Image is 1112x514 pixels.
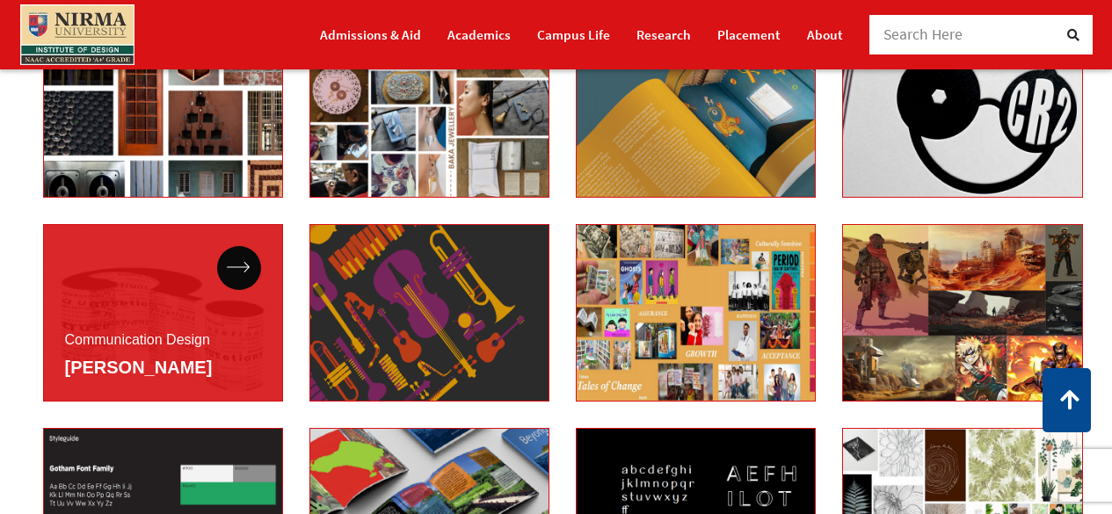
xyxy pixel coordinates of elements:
[310,225,549,401] img: Prachi Shethji
[320,19,421,50] a: Admissions & Aid
[807,19,843,50] a: About
[717,19,781,50] a: Placement
[577,225,815,401] img: Priyal Soni
[44,21,282,197] img: Navya Baheti
[636,19,691,50] a: Research
[843,225,1081,401] img: Rishabh Chatterjee
[65,332,210,347] a: Communication Design
[65,358,213,377] a: [PERSON_NAME]
[537,19,610,50] a: Campus Life
[310,21,549,197] img: Sakshi Suthar
[883,25,963,44] span: Search Here
[20,4,134,65] img: main_logo
[447,19,511,50] a: Academics
[843,21,1081,197] img: Param Singh
[577,21,815,197] img: Samriddhi Shrivastava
